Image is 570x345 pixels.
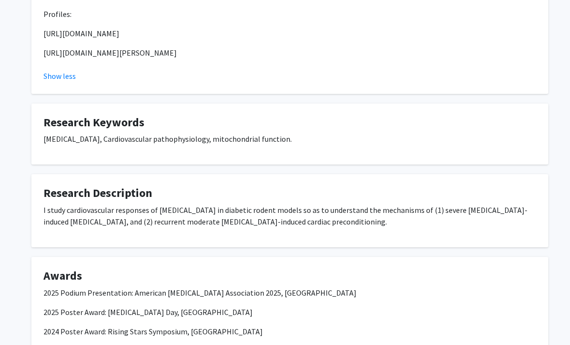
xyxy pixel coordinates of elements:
p: [URL][DOMAIN_NAME] [43,28,536,39]
p: 2025 Poster Award: [MEDICAL_DATA] Day, [GEOGRAPHIC_DATA] [43,306,536,318]
h4: Research Keywords [43,116,536,130]
h4: Research Description [43,186,536,200]
p: 2025 Podium Presentation: American [MEDICAL_DATA] Association 2025, [GEOGRAPHIC_DATA] [43,287,536,299]
iframe: Chat [7,301,41,338]
p: 2024 Poster Award: Rising Stars Symposium, [GEOGRAPHIC_DATA] [43,326,536,337]
p: I study cardiovascular responses of [MEDICAL_DATA] in diabetic rodent models so as to understand ... [43,204,536,227]
h4: Awards [43,269,536,283]
p: [URL][DOMAIN_NAME][PERSON_NAME] [43,47,536,59]
p: Profiles: [43,8,536,20]
button: Show less [43,70,76,82]
p: [MEDICAL_DATA], Cardiovascular pathophysiology, mitochondrial function. [43,133,536,145]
